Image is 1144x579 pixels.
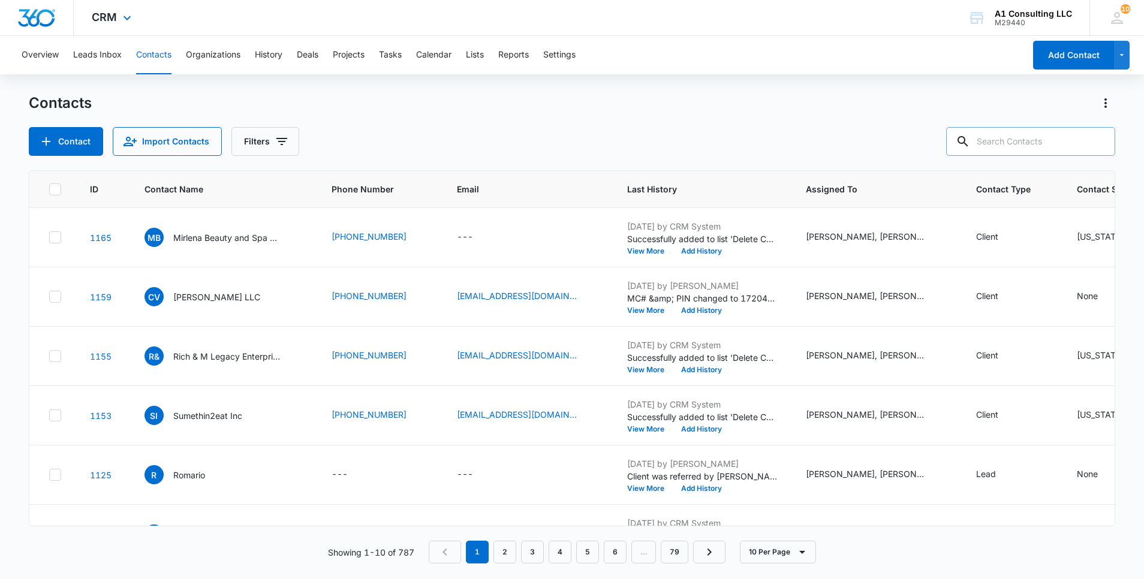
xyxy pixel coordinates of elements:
a: Page 3 [521,541,544,563]
button: Add History [673,248,730,255]
span: HL [144,524,164,544]
p: [DATE] by [PERSON_NAME] [627,279,777,292]
button: View More [627,248,673,255]
div: Assigned To - Arisa Sawyer, Israel Moreno, Jeannette Uribe, Laura Henry, Michelle Jackson, Quarte... [806,289,947,304]
a: Navigate to contact details page for Rich & M Legacy Enterprises LLC [90,351,112,361]
div: Email - richandmlegacy@gmail.com - Select to Edit Field [457,349,598,363]
div: [PERSON_NAME], [PERSON_NAME], [PERSON_NAME], [PERSON_NAME], [PERSON_NAME], Quarterly Taxes, [PERS... [806,289,926,302]
div: Contact Name - Sumethin2eat Inc - Select to Edit Field [144,406,264,425]
div: Phone Number - (609) 400-2304 - Select to Edit Field [332,349,428,363]
span: Email [457,183,581,195]
a: [EMAIL_ADDRESS][DOMAIN_NAME] [457,349,577,361]
span: Last History [627,183,760,195]
a: Navigate to contact details page for Cristian VALENTIN LLC [90,292,112,302]
button: History [255,36,282,74]
div: Contact Name - Hi-way Legend Express Corporation - Select to Edit Field [144,524,303,544]
div: [US_STATE] [1077,408,1124,421]
em: 1 [466,541,489,563]
div: Contact Type - Client - Select to Edit Field [976,408,1020,423]
button: Add History [673,307,730,314]
p: [DATE] by CRM System [627,398,777,411]
a: Page 79 [661,541,688,563]
p: Client was referred by [PERSON_NAME] He wants to use a PA company to operate his business and a [... [627,470,777,482]
span: 10 [1121,4,1130,14]
a: Page 2 [493,541,516,563]
div: --- [457,230,473,245]
button: Filters [231,127,299,156]
div: [PERSON_NAME], [PERSON_NAME], [PERSON_NAME], [PERSON_NAME], [PERSON_NAME], Quarterly Taxes, [PERS... [806,230,926,243]
div: [US_STATE] [1077,349,1124,361]
p: Successfully added to list 'Delete Contact '. [627,351,777,364]
span: R [144,465,164,484]
div: Email - - Select to Edit Field [457,230,495,245]
div: [PERSON_NAME], [PERSON_NAME], [PERSON_NAME], [PERSON_NAME], [PERSON_NAME], Quarterly Taxes, [PERS... [806,349,926,361]
div: Client [976,349,998,361]
p: Showing 1-10 of 787 [328,546,414,559]
div: Contact Type - Client - Select to Edit Field [976,230,1020,245]
button: Calendar [416,36,451,74]
button: Overview [22,36,59,74]
div: Contact Status - None - Select to Edit Field [1077,289,1119,304]
span: MB [144,228,164,247]
button: Add Contact [29,127,103,156]
a: [PHONE_NUMBER] [332,349,407,361]
p: Sumethin2eat Inc [173,409,242,422]
p: MC# &amp; PIN changed to 1720434. [627,292,777,304]
div: Contact Name - Rich & M Legacy Enterprises LLC - Select to Edit Field [144,346,303,366]
div: Email - service@familyfreshlogistics.com - Select to Edit Field [457,289,598,304]
a: [EMAIL_ADDRESS][DOMAIN_NAME] [457,289,577,302]
p: [DATE] by CRM System [627,339,777,351]
button: Tasks [379,36,402,74]
div: None [1077,289,1098,302]
button: View More [627,366,673,373]
div: Contact Name - Romario - Select to Edit Field [144,465,227,484]
a: Page 6 [604,541,627,563]
button: Reports [498,36,529,74]
h1: Contacts [29,94,92,112]
button: Lists [466,36,484,74]
a: Navigate to contact details page for Mirlena Beauty and Spa LLC [90,233,112,243]
a: [PHONE_NUMBER] [332,289,407,302]
p: Mirlena Beauty and Spa LLC [173,231,281,244]
div: Assigned To - Arisa Sawyer, Israel Moreno, Jeannette Uribe, Laura Henry, Michelle Jackson, Quarte... [806,349,947,363]
button: Add History [673,485,730,492]
div: --- [332,468,348,482]
p: [DATE] by [PERSON_NAME] [627,457,777,470]
button: Add History [673,366,730,373]
button: View More [627,485,673,492]
span: SI [144,406,164,425]
a: Page 4 [549,541,571,563]
div: --- [457,468,473,482]
span: Assigned To [806,183,930,195]
div: Email - vanharper1124@gmail.com - Select to Edit Field [457,408,598,423]
button: Leads Inbox [73,36,122,74]
div: Phone Number - (347) 963-1217 - Select to Edit Field [332,230,428,245]
nav: Pagination [429,541,725,563]
span: ID [90,183,98,195]
div: [US_STATE] [1077,230,1124,243]
div: [PERSON_NAME], [PERSON_NAME], [PERSON_NAME], [PERSON_NAME], [PERSON_NAME], Quarterly Taxes, [PERS... [806,408,926,421]
p: Romario [173,469,205,481]
a: [PHONE_NUMBER] [332,408,407,421]
a: [EMAIL_ADDRESS][DOMAIN_NAME] [457,408,577,421]
button: Settings [543,36,576,74]
div: Contact Type - Client - Select to Edit Field [976,289,1020,304]
span: Phone Number [332,183,428,195]
p: [PERSON_NAME] LLC [173,291,260,303]
button: Contacts [136,36,171,74]
button: Add Contact [1033,41,1114,70]
a: Navigate to contact details page for Sumethin2eat Inc [90,411,112,421]
div: Contact Name - Mirlena Beauty and Spa LLC - Select to Edit Field [144,228,303,247]
p: [DATE] by CRM System [627,517,777,529]
button: Actions [1096,94,1115,113]
p: Rich & M Legacy Enterprises LLC [173,350,281,363]
span: Contact Name [144,183,285,195]
input: Search Contacts [946,127,1115,156]
a: [PHONE_NUMBER] [332,230,407,243]
div: Assigned To - Arisa Sawyer, Israel Moreno, Jeannette Uribe, Laura Henry, Michelle Jackson, Quarte... [806,408,947,423]
div: Phone Number - (551) 215-1342 - Select to Edit Field [332,408,428,423]
div: Client [976,230,998,243]
button: Deals [297,36,318,74]
div: Contact Name - Cristian VALENTIN LLC - Select to Edit Field [144,287,282,306]
div: Lead [976,468,996,480]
